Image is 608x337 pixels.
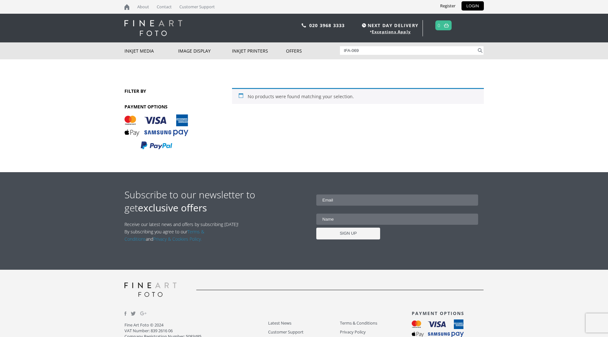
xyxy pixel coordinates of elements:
h3: PAYMENT OPTIONS [412,310,484,316]
img: logo-white.svg [124,20,182,36]
a: Offers [286,42,340,59]
a: 0 [438,21,440,30]
a: Exceptions Apply [372,29,411,34]
h3: FILTER BY [124,88,200,94]
img: basket.svg [444,23,449,27]
a: Terms & Conditions [124,229,204,242]
img: phone.svg [302,23,306,27]
span: NEXT DAY DELIVERY [360,22,418,29]
img: Google_Plus.svg [140,310,146,317]
a: Latest News [268,319,340,327]
a: Inkjet Printers [232,42,286,59]
p: Receive our latest news and offers by subscribing [DATE]! By subscribing you agree to our and [124,221,242,243]
a: Terms & Conditions [340,319,412,327]
a: LOGIN [462,1,484,11]
img: logo-grey.svg [124,282,177,297]
input: SIGN UP [316,228,380,239]
button: Search [477,46,484,55]
img: PAYMENT OPTIONS [124,114,188,150]
a: Customer Support [268,328,340,336]
input: Email [316,194,478,206]
h2: Subscribe to our newsletter to get [124,188,304,214]
a: Register [435,1,460,11]
a: Inkjet Media [124,42,178,59]
div: No products were found matching your selection. [232,88,484,104]
input: Search products… [340,46,477,55]
input: Name [316,214,478,225]
strong: exclusive offers [138,201,207,214]
h3: PAYMENT OPTIONS [124,104,200,110]
a: Privacy & Cookies Policy. [153,236,202,242]
a: Image Display [178,42,232,59]
a: 020 3968 3333 [309,22,345,28]
img: time.svg [362,23,366,27]
a: Privacy Policy [340,328,412,336]
img: facebook.svg [124,311,126,316]
img: twitter.svg [131,311,136,316]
